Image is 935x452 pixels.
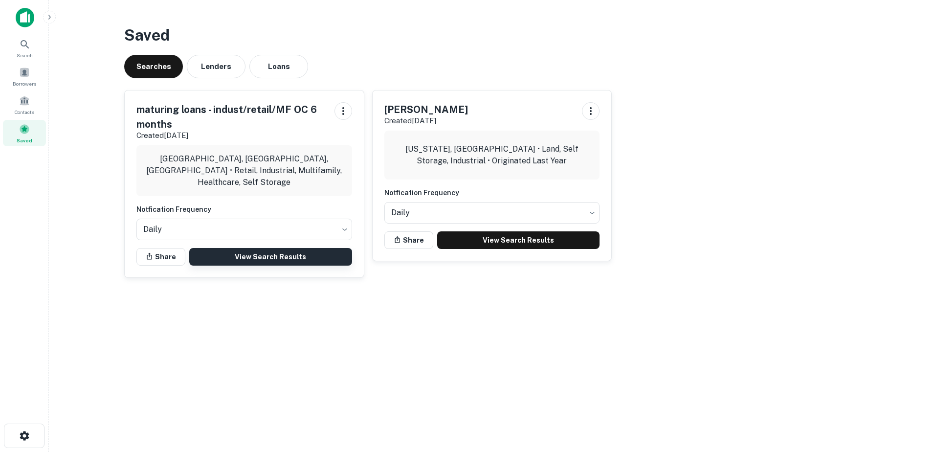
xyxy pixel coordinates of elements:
a: Search [3,35,46,61]
span: Saved [17,136,32,144]
button: Share [136,248,185,266]
span: Search [17,51,33,59]
p: [US_STATE], [GEOGRAPHIC_DATA] • Land, Self Storage, Industrial • Originated Last Year [392,143,592,167]
button: Share [384,231,433,249]
span: Contacts [15,108,34,116]
iframe: Chat Widget [886,374,935,421]
button: Searches [124,55,183,78]
a: View Search Results [437,231,600,249]
h3: Saved [124,23,860,47]
div: Without label [384,199,600,226]
p: Created [DATE] [384,115,468,127]
img: capitalize-icon.png [16,8,34,27]
h5: [PERSON_NAME] [384,102,468,117]
h6: Notfication Frequency [384,187,600,198]
p: Created [DATE] [136,130,327,141]
button: Loans [249,55,308,78]
h6: Notfication Frequency [136,204,352,215]
button: Lenders [187,55,245,78]
a: Borrowers [3,63,46,90]
div: Without label [136,216,352,243]
h5: maturing loans - indust/retail/MF OC 6 months [136,102,327,132]
p: [GEOGRAPHIC_DATA], [GEOGRAPHIC_DATA], [GEOGRAPHIC_DATA] • Retail, Industrial, Multifamily, Health... [144,153,344,188]
span: Borrowers [13,80,36,88]
a: Saved [3,120,46,146]
a: View Search Results [189,248,352,266]
a: Contacts [3,91,46,118]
